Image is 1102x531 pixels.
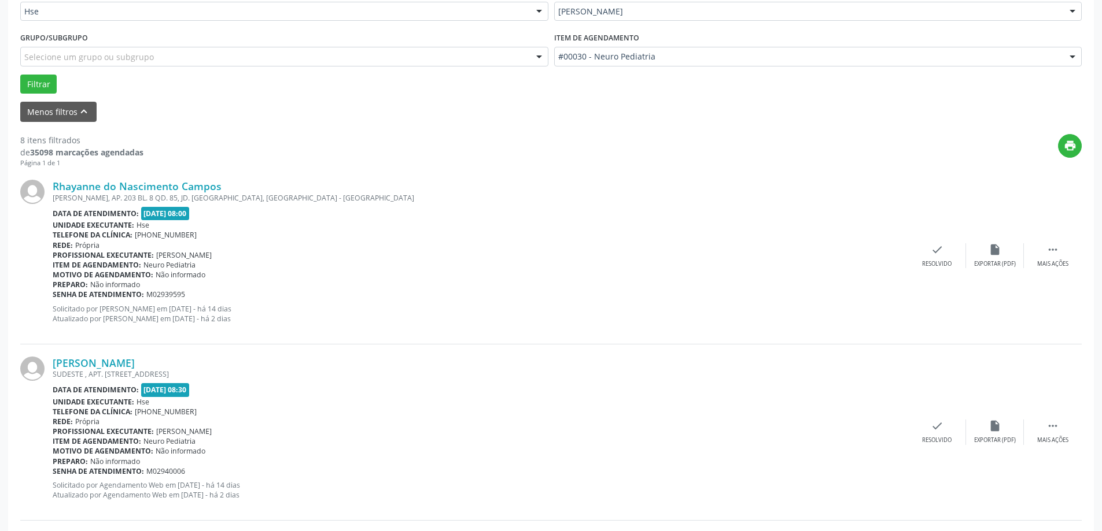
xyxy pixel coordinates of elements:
[53,193,908,203] div: [PERSON_NAME], AP. 203 BL. 8 QD. 85, JD. [GEOGRAPHIC_DATA], [GEOGRAPHIC_DATA] - [GEOGRAPHIC_DATA]
[53,436,141,446] b: Item de agendamento:
[1037,260,1068,268] div: Mais ações
[931,419,943,432] i: check
[1046,243,1059,256] i: 
[141,207,190,220] span: [DATE] 08:00
[53,260,141,270] b: Item de agendamento:
[75,240,99,250] span: Própria
[53,426,154,436] b: Profissional executante:
[20,29,88,47] label: Grupo/Subgrupo
[974,260,1016,268] div: Exportar (PDF)
[1064,139,1077,152] i: print
[53,304,908,324] p: Solicitado por [PERSON_NAME] em [DATE] - há 14 dias Atualizado por [PERSON_NAME] em [DATE] - há 2...
[922,260,952,268] div: Resolvido
[53,289,144,299] b: Senha de atendimento:
[146,466,185,476] span: M02940006
[1037,436,1068,444] div: Mais ações
[53,466,144,476] b: Senha de atendimento:
[554,29,639,47] label: Item de agendamento
[24,51,154,63] span: Selecione um grupo ou subgrupo
[90,456,140,466] span: Não informado
[989,243,1001,256] i: insert_drive_file
[156,446,205,456] span: Não informado
[53,407,132,417] b: Telefone da clínica:
[53,180,222,192] a: Rhayanne do Nascimento Campos
[156,426,212,436] span: [PERSON_NAME]
[53,280,88,289] b: Preparo:
[53,417,73,426] b: Rede:
[141,383,190,396] span: [DATE] 08:30
[53,250,154,260] b: Profissional executante:
[156,270,205,280] span: Não informado
[137,220,149,230] span: Hse
[137,397,149,407] span: Hse
[20,102,97,122] button: Menos filtroskeyboard_arrow_up
[20,75,57,94] button: Filtrar
[974,436,1016,444] div: Exportar (PDF)
[53,446,153,456] b: Motivo de agendamento:
[20,180,45,204] img: img
[146,289,185,299] span: M02939595
[931,243,943,256] i: check
[53,230,132,240] b: Telefone da clínica:
[20,146,143,158] div: de
[135,230,197,240] span: [PHONE_NUMBER]
[53,357,135,369] a: [PERSON_NAME]
[1058,134,1082,158] button: print
[53,240,73,250] b: Rede:
[135,407,197,417] span: [PHONE_NUMBER]
[53,385,139,395] b: Data de atendimento:
[53,480,908,500] p: Solicitado por Agendamento Web em [DATE] - há 14 dias Atualizado por Agendamento Web em [DATE] - ...
[143,260,196,270] span: Neuro Pediatria
[922,436,952,444] div: Resolvido
[143,436,196,446] span: Neuro Pediatria
[53,456,88,466] b: Preparo:
[156,250,212,260] span: [PERSON_NAME]
[24,6,525,17] span: Hse
[30,147,143,158] strong: 35098 marcações agendadas
[53,369,908,379] div: SUDESTE , APT. [STREET_ADDRESS]
[558,6,1059,17] span: [PERSON_NAME]
[53,397,134,407] b: Unidade executante:
[1046,419,1059,432] i: 
[20,158,143,168] div: Página 1 de 1
[53,270,153,280] b: Motivo de agendamento:
[53,209,139,218] b: Data de atendimento:
[90,280,140,289] span: Não informado
[989,419,1001,432] i: insert_drive_file
[20,134,143,146] div: 8 itens filtrados
[78,105,90,118] i: keyboard_arrow_up
[558,51,1059,62] span: #00030 - Neuro Pediatria
[20,357,45,381] img: img
[53,220,134,230] b: Unidade executante:
[75,417,99,426] span: Própria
